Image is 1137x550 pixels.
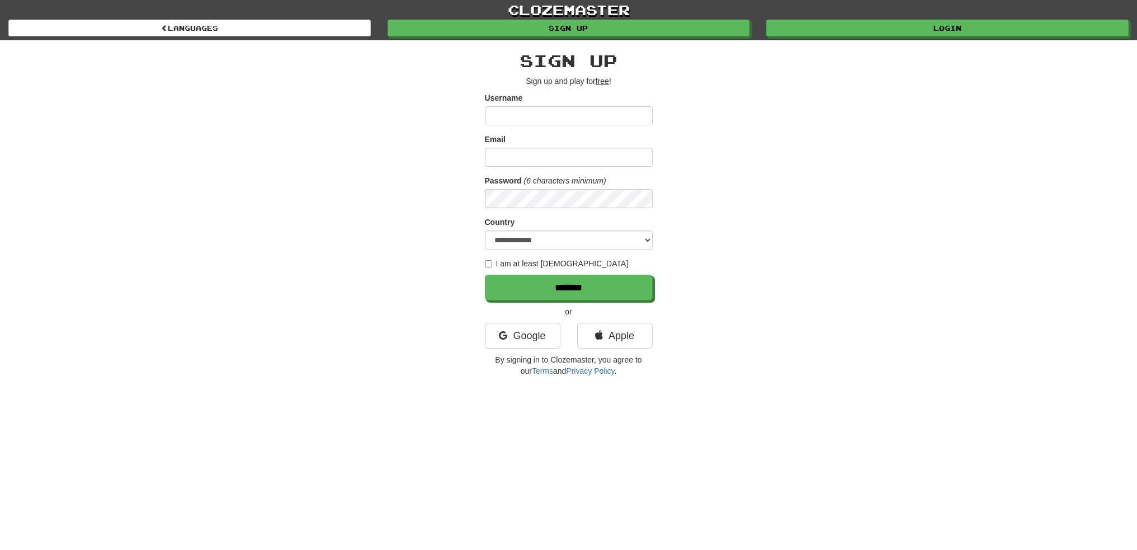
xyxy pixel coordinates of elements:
label: Email [485,134,506,145]
a: Privacy Policy [566,366,614,375]
label: Country [485,217,515,228]
h2: Sign up [485,51,653,70]
label: Password [485,175,522,186]
a: Sign up [388,20,750,36]
label: I am at least [DEMOGRAPHIC_DATA] [485,258,629,269]
a: Languages [8,20,371,36]
a: Terms [532,366,553,375]
em: (6 characters minimum) [524,176,606,185]
a: Login [766,20,1129,36]
input: I am at least [DEMOGRAPHIC_DATA] [485,260,492,267]
p: or [485,306,653,317]
a: Apple [577,323,653,349]
p: Sign up and play for ! [485,76,653,87]
p: By signing in to Clozemaster, you agree to our and . [485,354,653,377]
u: free [596,77,609,86]
a: Google [485,323,560,349]
label: Username [485,92,523,104]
